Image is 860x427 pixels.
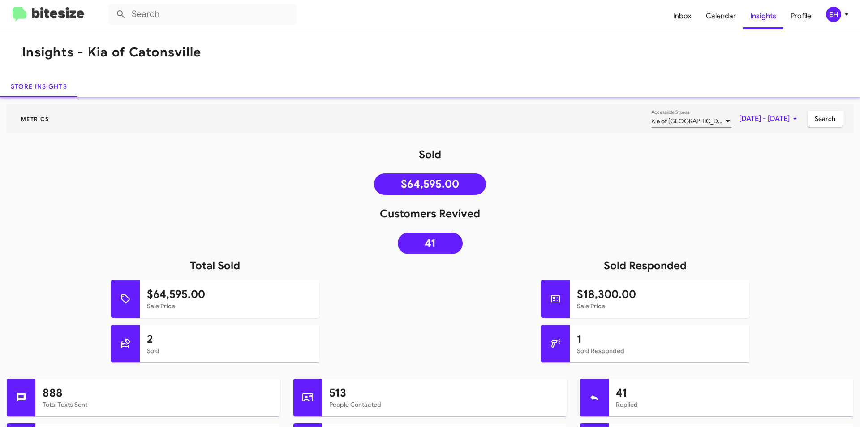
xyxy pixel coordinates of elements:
[577,287,742,302] h1: $18,300.00
[43,386,273,400] h1: 888
[577,302,742,311] mat-card-subtitle: Sale Price
[616,400,846,409] mat-card-subtitle: Replied
[22,45,201,60] h1: Insights - Kia of Catonsville
[14,116,56,122] span: Metrics
[425,239,436,248] span: 41
[616,386,846,400] h1: 41
[43,400,273,409] mat-card-subtitle: Total Texts Sent
[783,3,818,29] a: Profile
[108,4,297,25] input: Search
[826,7,841,22] div: EH
[699,3,743,29] a: Calendar
[147,332,312,346] h1: 2
[666,3,699,29] a: Inbox
[401,180,459,189] span: $64,595.00
[147,346,312,355] mat-card-subtitle: Sold
[815,111,835,127] span: Search
[329,400,559,409] mat-card-subtitle: People Contacted
[147,302,312,311] mat-card-subtitle: Sale Price
[577,332,742,346] h1: 1
[147,287,312,302] h1: $64,595.00
[651,117,730,125] span: Kia of [GEOGRAPHIC_DATA]
[818,7,850,22] button: EH
[808,111,843,127] button: Search
[739,111,800,127] span: [DATE] - [DATE]
[732,111,808,127] button: [DATE] - [DATE]
[430,259,860,273] h1: Sold Responded
[329,386,559,400] h1: 513
[577,346,742,355] mat-card-subtitle: Sold Responded
[743,3,783,29] a: Insights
